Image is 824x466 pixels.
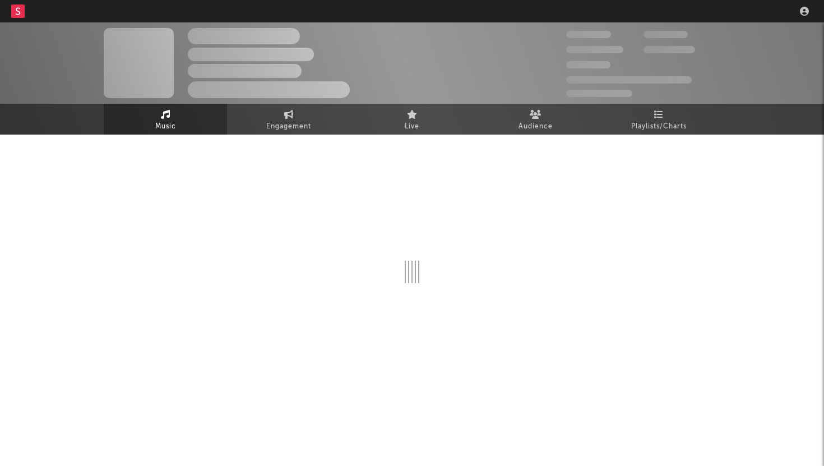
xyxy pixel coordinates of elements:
[405,120,419,133] span: Live
[474,104,597,135] a: Audience
[566,90,632,97] span: Jump Score: 85.0
[566,61,610,68] span: 100,000
[350,104,474,135] a: Live
[631,120,687,133] span: Playlists/Charts
[566,46,623,53] span: 50,000,000
[566,76,692,84] span: 50,000,000 Monthly Listeners
[597,104,720,135] a: Playlists/Charts
[519,120,553,133] span: Audience
[566,31,611,38] span: 300,000
[644,46,695,53] span: 1,000,000
[227,104,350,135] a: Engagement
[266,120,311,133] span: Engagement
[644,31,688,38] span: 100,000
[155,120,176,133] span: Music
[104,104,227,135] a: Music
